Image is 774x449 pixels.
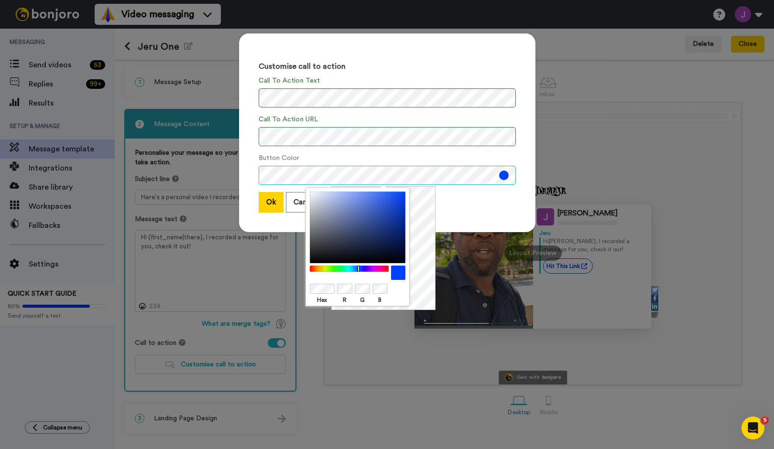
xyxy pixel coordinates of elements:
[259,192,283,213] button: Ok
[337,296,352,304] label: R
[259,76,320,86] label: Call To Action Text
[286,192,324,213] button: Cancel
[259,115,318,125] label: Call To Action URL
[355,296,370,304] label: G
[761,417,769,424] span: 5
[310,296,335,304] label: Hex
[372,296,388,304] label: B
[741,417,764,439] iframe: Intercom live chat
[259,153,300,163] label: Button Color
[259,63,516,71] h3: Customise call to action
